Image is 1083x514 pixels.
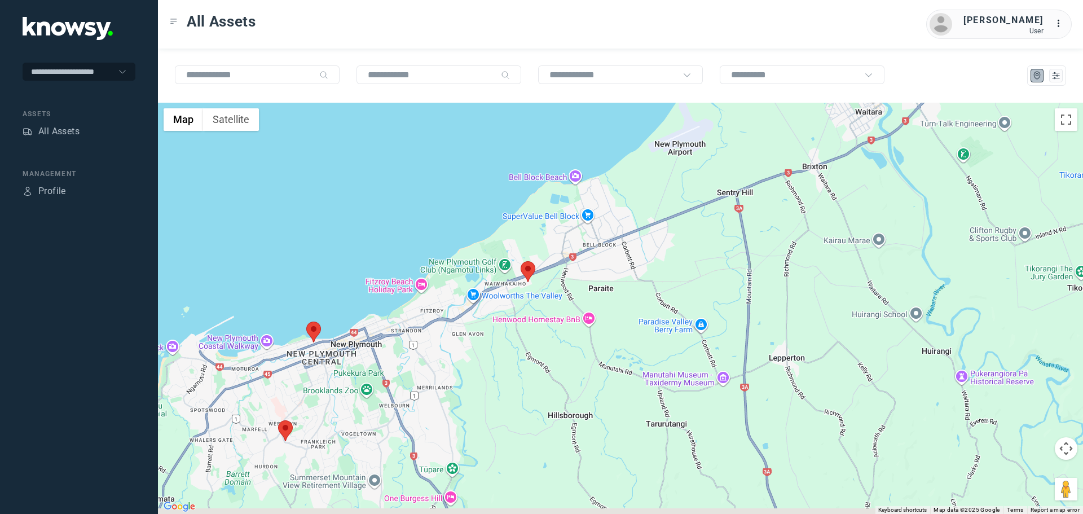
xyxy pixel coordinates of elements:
[23,125,80,138] a: AssetsAll Assets
[1032,71,1042,81] div: Map
[1007,507,1024,513] a: Terms (opens in new tab)
[23,17,113,40] img: Application Logo
[1055,478,1077,500] button: Drag Pegman onto the map to open Street View
[38,184,66,198] div: Profile
[23,109,135,119] div: Assets
[1055,19,1067,28] tspan: ...
[23,184,66,198] a: ProfileProfile
[38,125,80,138] div: All Assets
[170,17,178,25] div: Toggle Menu
[1055,17,1068,30] div: :
[319,71,328,80] div: Search
[963,14,1044,27] div: [PERSON_NAME]
[23,126,33,137] div: Assets
[878,506,927,514] button: Keyboard shortcuts
[930,13,952,36] img: avatar.png
[1055,437,1077,460] button: Map camera controls
[501,71,510,80] div: Search
[1031,507,1080,513] a: Report a map error
[23,169,135,179] div: Management
[1055,108,1077,131] button: Toggle fullscreen view
[963,27,1044,35] div: User
[161,499,198,514] img: Google
[164,108,203,131] button: Show street map
[1051,71,1061,81] div: List
[1055,17,1068,32] div: :
[161,499,198,514] a: Open this area in Google Maps (opens a new window)
[203,108,259,131] button: Show satellite imagery
[23,186,33,196] div: Profile
[934,507,1000,513] span: Map data ©2025 Google
[187,11,256,32] span: All Assets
